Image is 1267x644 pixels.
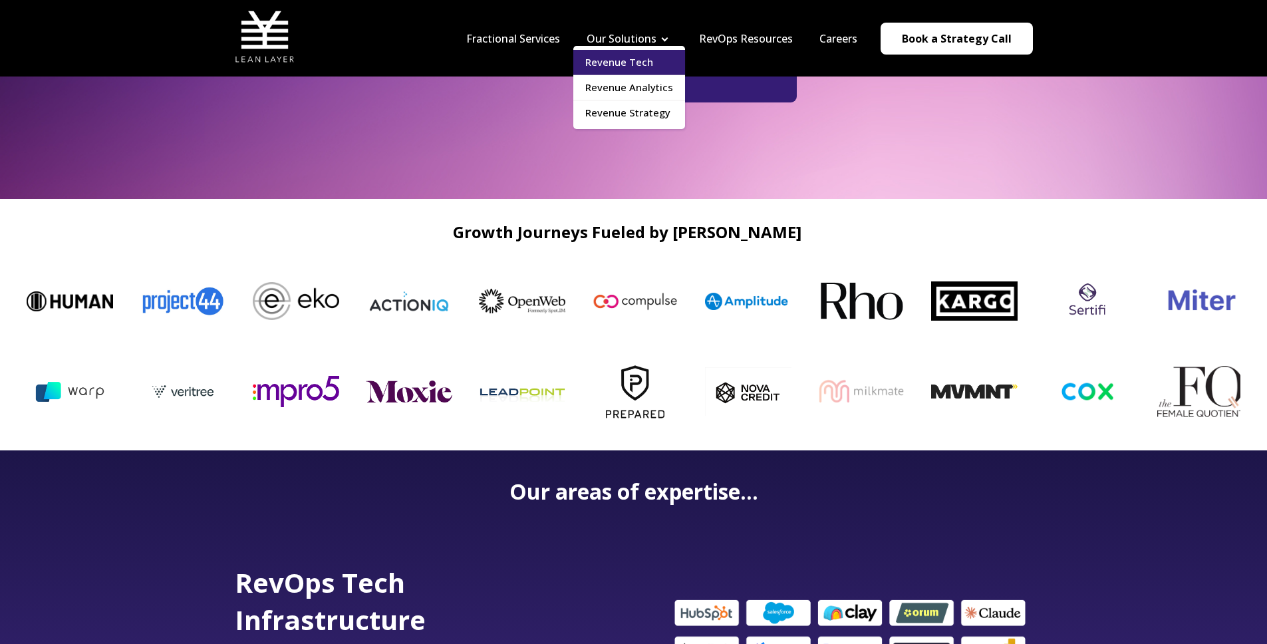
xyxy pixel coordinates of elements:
img: Amplitude [704,293,790,310]
span: RevOps Tech Infrastructure [235,564,426,638]
img: miter [1156,258,1242,345]
img: Lean Layer Logo [235,7,295,67]
img: moxie [367,381,454,402]
img: mpro5 [254,376,341,406]
img: The FQ [1159,366,1245,417]
img: leadpoint [480,349,567,435]
img: nova_c [706,367,793,416]
img: Prepared-Logo [593,349,680,435]
h2: Growth Journeys Fueled by [PERSON_NAME] [13,223,1240,241]
img: Kargo [930,281,1016,320]
a: Book a Strategy Call [881,23,1033,55]
img: cox-logo-og-image [1046,377,1132,406]
a: RevOps Resources [699,31,793,46]
a: Revenue Strategy [573,100,685,125]
div: Navigation Menu [453,31,871,46]
a: Our Solutions [587,31,656,46]
img: Compulse [591,279,677,324]
img: ActionIQ [364,290,451,313]
img: milkmate [819,379,906,404]
img: MVMNT [932,385,1019,399]
a: Fractional Services [466,31,560,46]
a: Careers [819,31,857,46]
strong: Our areas of expertise... [509,477,758,506]
img: Project44 [138,278,225,323]
iframe: Embedded CTA [650,69,790,97]
img: warp ai [28,375,114,409]
img: OpenWeb [478,289,564,313]
a: Revenue Analytics [573,75,685,100]
img: sertifi logo [1043,276,1129,326]
img: Human [25,291,112,311]
img: Rho-logo-square [817,258,903,345]
img: veritree [141,373,227,410]
a: Revenue Tech [573,50,685,75]
img: Eko [251,282,338,320]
